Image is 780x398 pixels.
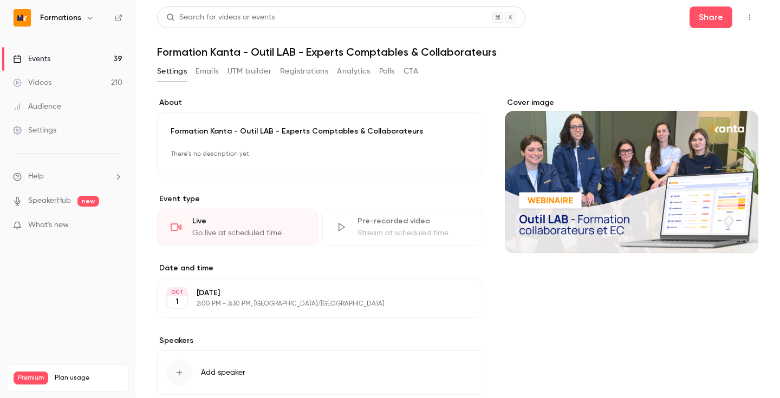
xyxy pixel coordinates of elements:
[337,63,370,80] button: Analytics
[357,228,470,238] div: Stream at scheduled time
[109,221,122,230] iframe: Noticeable Trigger
[357,216,470,227] div: Pre-recorded video
[201,367,245,378] span: Add speaker
[505,97,758,108] label: Cover image
[690,6,732,28] button: Share
[197,288,426,298] p: [DATE]
[28,220,69,231] span: What's new
[40,12,81,23] h6: Formations
[192,216,304,227] div: Live
[157,194,483,204] p: Event type
[379,63,395,80] button: Polls
[404,63,418,80] button: CTA
[157,45,758,58] h1: Formation Kanta - Outil LAB - Experts Comptables & Collaborateurs
[13,171,122,182] li: help-dropdown-opener
[175,296,179,307] p: 1
[196,63,218,80] button: Emails
[167,288,187,296] div: OCT
[280,63,328,80] button: Registrations
[14,372,48,384] span: Premium
[14,9,31,26] img: Formations
[157,97,483,108] label: About
[505,97,758,253] section: Cover image
[28,171,44,182] span: Help
[13,77,51,88] div: Videos
[157,263,483,274] label: Date and time
[13,101,61,112] div: Audience
[192,228,304,238] div: Go live at scheduled time
[13,125,56,136] div: Settings
[197,300,426,308] p: 2:00 PM - 3:30 PM, [GEOGRAPHIC_DATA]/[GEOGRAPHIC_DATA]
[171,126,470,137] p: Formation Kanta - Outil LAB - Experts Comptables & Collaborateurs
[77,196,99,207] span: new
[171,145,470,163] p: There's no description yet
[157,63,187,80] button: Settings
[13,54,50,64] div: Events
[322,209,483,246] div: Pre-recorded videoStream at scheduled time
[55,374,122,382] span: Plan usage
[157,209,318,246] div: LiveGo live at scheduled time
[157,335,483,346] label: Speakers
[166,12,275,23] div: Search for videos or events
[157,350,483,395] button: Add speaker
[227,63,271,80] button: UTM builder
[28,195,71,207] a: SpeakerHub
